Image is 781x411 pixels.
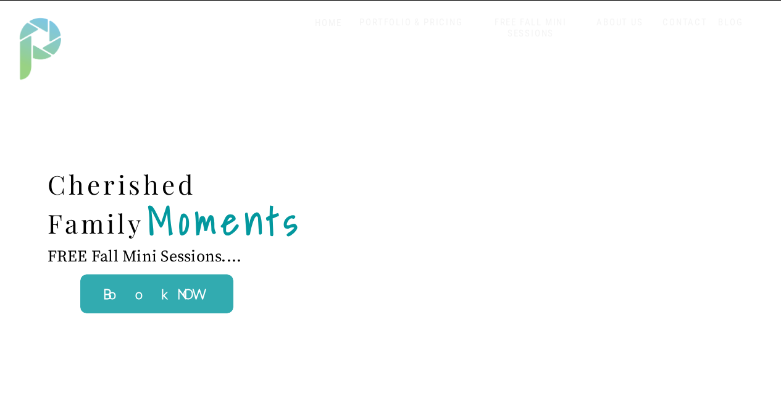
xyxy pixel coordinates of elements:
[480,17,582,40] a: FREE FALL MINI SESSIONS
[48,165,233,242] h2: Cherished Family
[148,190,303,251] b: Moments
[716,17,746,28] a: BLOG
[660,17,711,28] a: CONTACT
[28,282,285,306] a: Book NOW
[594,17,646,28] a: ABOUT US
[303,17,355,29] a: HOME
[48,247,276,301] p: FREE Fall Mini Sessions....
[355,17,468,28] a: PORTFOLIO & PRICING
[103,286,209,302] b: Book NOW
